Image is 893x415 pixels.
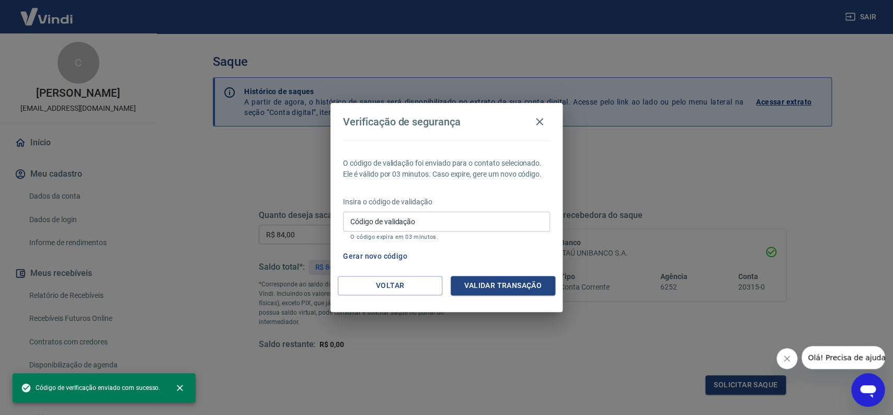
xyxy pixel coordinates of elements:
span: Olá! Precisa de ajuda? [6,7,88,16]
iframe: Botão para abrir a janela de mensagens [851,373,885,407]
span: Código de verificação enviado com sucesso. [21,383,160,393]
button: close [168,376,191,399]
iframe: Fechar mensagem [776,348,797,369]
p: Insira o código de validação [343,197,550,208]
p: O código de validação foi enviado para o contato selecionado. Ele é válido por 03 minutos. Caso e... [343,158,550,180]
button: Voltar [338,276,442,295]
h4: Verificação de segurança [343,116,461,128]
button: Gerar novo código [339,247,411,266]
button: Validar transação [451,276,555,295]
p: O código expira em 03 minutos. [350,234,543,240]
iframe: Mensagem da empresa [802,346,885,369]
